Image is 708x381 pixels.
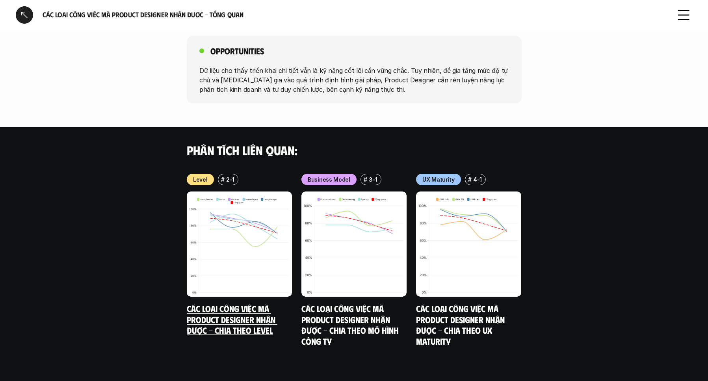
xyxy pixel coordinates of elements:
[422,175,455,184] p: UX Maturity
[369,175,377,184] p: 3-1
[43,10,665,19] h6: Các loại công việc mà Product Designer nhận được - Tổng quan
[468,176,472,182] h6: #
[308,175,350,184] p: Business Model
[187,143,522,158] h4: Phân tích liên quan:
[364,176,367,182] h6: #
[193,175,208,184] p: Level
[416,303,507,346] a: Các loại công việc mà Product Designer nhận được - Chia theo UX Maturity
[187,303,277,335] a: Các loại công việc mà Product Designer nhận được - Chia theo Level
[199,65,509,94] p: Dữ liệu cho thấy triển khai chi tiết vẫn là kỹ năng cốt lõi cần vững chắc. Tuy nhiên, để gia tăng...
[301,303,401,346] a: Các loại công việc mà Product Designer nhận được - Chia theo mô hình công ty
[221,176,224,182] h6: #
[473,175,482,184] p: 4-1
[226,175,234,184] p: 2-1
[210,45,264,56] h5: Opportunities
